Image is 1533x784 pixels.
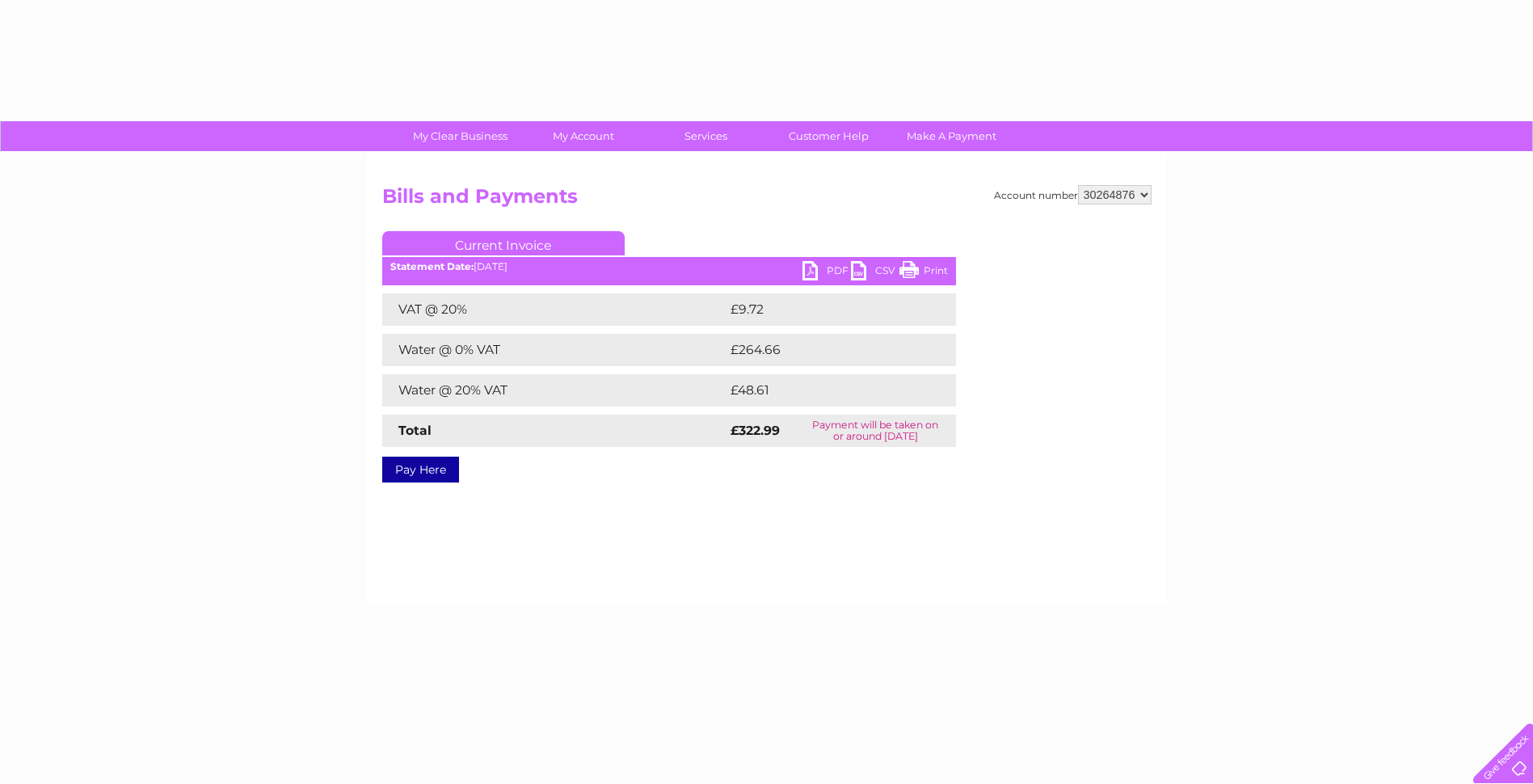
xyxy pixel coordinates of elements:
td: Payment will be taken on or around [DATE] [795,415,956,447]
a: Current Invoice [382,231,625,255]
td: Water @ 0% VAT [382,334,726,366]
a: CSV [851,261,899,285]
strong: £322.99 [731,423,780,438]
td: VAT @ 20% [382,293,726,326]
a: PDF [802,261,851,285]
td: £9.72 [726,293,918,326]
a: Customer Help [762,121,895,151]
a: Make A Payment [885,121,1018,151]
b: Statement Date: [390,260,474,272]
td: Water @ 20% VAT [382,374,726,407]
a: Pay Here [382,457,459,483]
a: My Account [516,121,650,151]
td: £48.61 [726,374,922,407]
div: Account number [994,185,1152,204]
strong: Total [398,423,432,438]
div: [DATE] [382,261,956,272]
a: My Clear Business [394,121,527,151]
td: £264.66 [726,334,928,366]
a: Print [899,261,948,285]
h2: Bills and Payments [382,185,1152,216]
a: Services [639,121,773,151]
